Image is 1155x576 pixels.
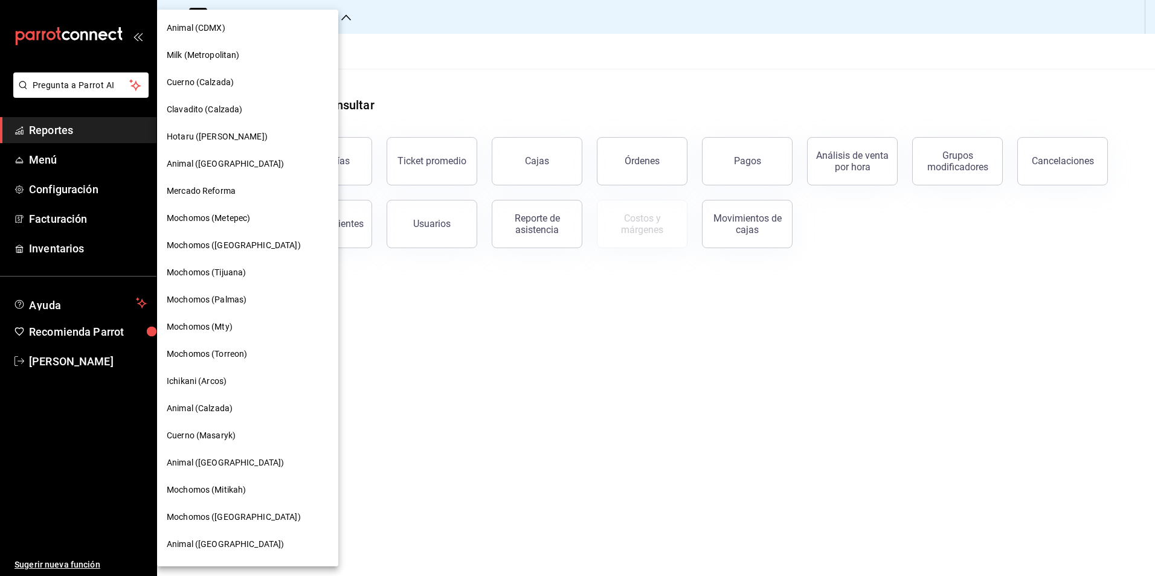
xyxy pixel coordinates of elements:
[167,158,284,170] span: Animal ([GEOGRAPHIC_DATA])
[157,96,338,123] div: Clavadito (Calzada)
[167,185,236,197] span: Mercado Reforma
[157,504,338,531] div: Mochomos ([GEOGRAPHIC_DATA])
[167,375,227,388] span: Ichikani (Arcos)
[167,348,247,360] span: Mochomos (Torreon)
[157,313,338,341] div: Mochomos (Mty)
[157,341,338,368] div: Mochomos (Torreon)
[157,232,338,259] div: Mochomos ([GEOGRAPHIC_DATA])
[157,476,338,504] div: Mochomos (Mitikah)
[167,429,236,442] span: Cuerno (Masaryk)
[167,49,240,62] span: Milk (Metropolitan)
[167,22,225,34] span: Animal (CDMX)
[157,286,338,313] div: Mochomos (Palmas)
[157,69,338,96] div: Cuerno (Calzada)
[167,484,246,496] span: Mochomos (Mitikah)
[167,130,268,143] span: Hotaru ([PERSON_NAME])
[167,511,301,523] span: Mochomos ([GEOGRAPHIC_DATA])
[157,449,338,476] div: Animal ([GEOGRAPHIC_DATA])
[167,402,233,415] span: Animal (Calzada)
[167,239,301,252] span: Mochomos ([GEOGRAPHIC_DATA])
[157,205,338,232] div: Mochomos (Metepec)
[157,42,338,69] div: Milk (Metropolitan)
[157,395,338,422] div: Animal (Calzada)
[157,178,338,205] div: Mercado Reforma
[157,368,338,395] div: Ichikani (Arcos)
[157,150,338,178] div: Animal ([GEOGRAPHIC_DATA])
[157,422,338,449] div: Cuerno (Masaryk)
[167,103,243,116] span: Clavadito (Calzada)
[157,531,338,558] div: Animal ([GEOGRAPHIC_DATA])
[157,123,338,150] div: Hotaru ([PERSON_NAME])
[157,259,338,286] div: Mochomos (Tijuana)
[167,321,233,333] span: Mochomos (Mty)
[157,14,338,42] div: Animal (CDMX)
[167,538,284,551] span: Animal ([GEOGRAPHIC_DATA])
[167,266,246,279] span: Mochomos (Tijuana)
[167,293,246,306] span: Mochomos (Palmas)
[167,212,250,225] span: Mochomos (Metepec)
[167,76,234,89] span: Cuerno (Calzada)
[167,456,284,469] span: Animal ([GEOGRAPHIC_DATA])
